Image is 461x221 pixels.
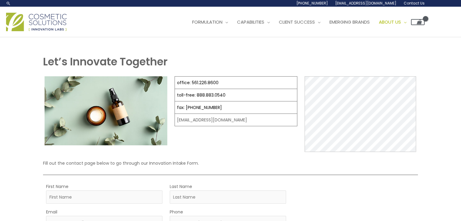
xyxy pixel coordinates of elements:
nav: Site Navigation [183,13,425,31]
span: [PHONE_NUMBER] [296,1,328,6]
td: [EMAIL_ADDRESS][DOMAIN_NAME] [175,114,297,126]
input: First Name [46,190,162,204]
span: Contact Us [404,1,425,6]
a: fax: [PHONE_NUMBER] [177,104,222,110]
span: [EMAIL_ADDRESS][DOMAIN_NAME] [335,1,396,6]
img: Contact page image for private label skincare manufacturer Cosmetic solutions shows a skin care b... [45,76,167,145]
label: Email [46,208,57,216]
span: Client Success [279,19,315,25]
label: Last Name [170,183,192,190]
a: toll-free: 888.883.0540 [177,92,225,98]
a: Search icon link [6,1,11,6]
span: About Us [379,19,401,25]
strong: Let’s Innovate Together [43,54,168,69]
a: About Us [374,13,411,31]
img: Cosmetic Solutions Logo [6,13,67,31]
a: office: 561.226.8600 [177,80,219,86]
label: Phone [170,208,183,216]
a: View Shopping Cart, empty [411,19,425,25]
a: Client Success [274,13,325,31]
a: Capabilities [232,13,274,31]
span: Capabilities [237,19,264,25]
span: Emerging Brands [329,19,370,25]
p: Fill out the contact page below to go through our Innovation Intake Form. [43,159,418,167]
a: Emerging Brands [325,13,374,31]
input: Last Name [170,190,286,204]
span: Formulation [192,19,222,25]
a: Formulation [188,13,232,31]
label: First Name [46,183,68,190]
